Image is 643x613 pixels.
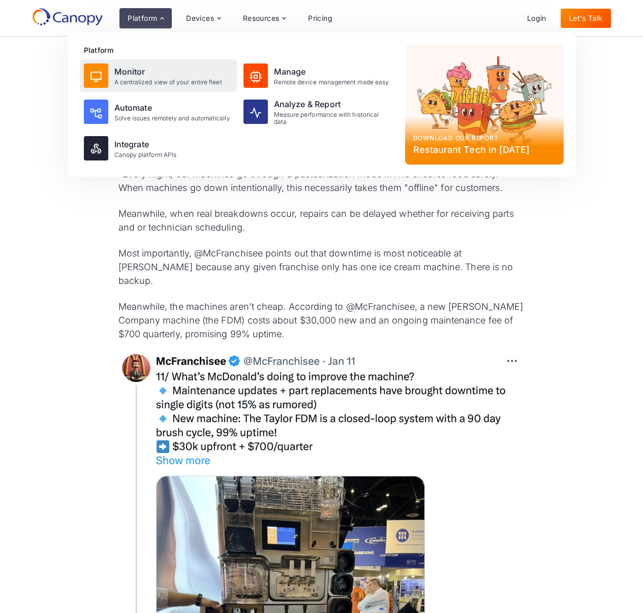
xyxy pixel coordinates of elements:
[405,45,564,165] a: Download our reportRestaurant Tech in [DATE]
[114,79,222,86] div: A centralized view of your entire fleet
[84,45,397,55] div: Platform
[300,9,341,28] a: Pricing
[235,8,294,28] div: Resources
[128,15,157,22] div: Platform
[118,207,525,234] p: Meanwhile, when real breakdowns occur, repairs can be delayed whether for receiving parts and or ...
[413,143,556,156] div: Restaurant Tech in [DATE]
[80,94,237,130] a: AutomateSolve issues remotely and automatically
[118,246,525,287] p: Most importantly, @McFranchisee points out that downtime is most noticeable at [PERSON_NAME] beca...
[243,15,280,22] div: Resources
[114,138,177,150] div: Integrate
[274,79,389,86] div: Remote device management made easy
[413,134,556,143] div: Download our report
[114,151,177,158] div: Canopy platform APIs
[114,66,222,78] div: Monitor
[114,115,230,122] div: Solve issues remotely and automatically
[119,8,172,28] div: Platform
[519,9,555,28] a: Login
[118,300,525,341] p: Meanwhile, the machines aren't cheap. According to @McFranchisee, a new [PERSON_NAME] Company mac...
[186,15,214,22] div: Devices
[239,94,397,130] a: Analyze & ReportMeasure performance with historical data
[80,59,237,92] a: MonitorA centralized view of your entire fleet
[561,9,611,28] a: Let's Talk
[178,8,229,28] div: Devices
[274,98,393,110] div: Analyze & Report
[68,33,576,177] nav: Platform
[80,132,237,165] a: IntegrateCanopy platform APIs
[274,66,389,78] div: Manage
[239,59,397,92] a: ManageRemote device management made easy
[114,102,230,114] div: Automate
[274,111,393,126] div: Measure performance with historical data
